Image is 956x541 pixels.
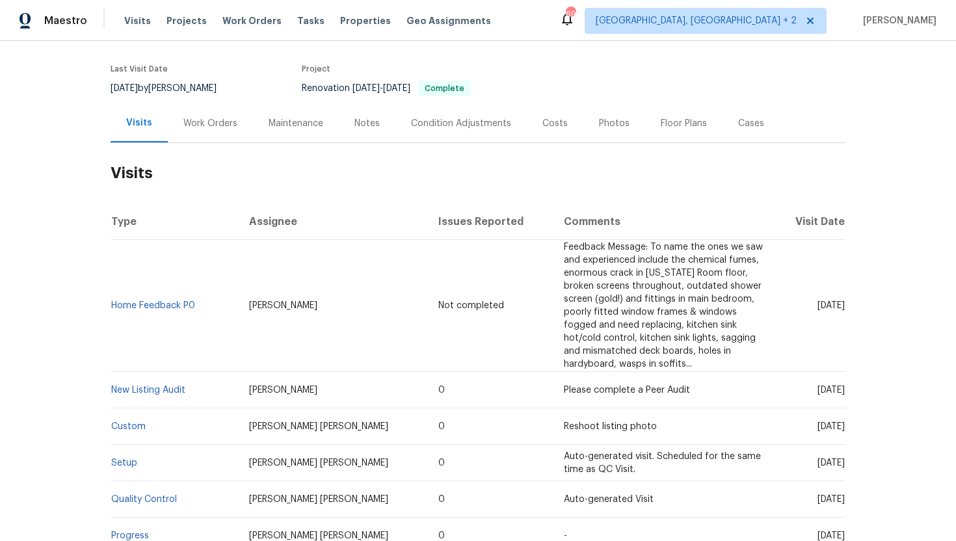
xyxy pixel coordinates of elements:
div: Photos [599,117,630,130]
span: 0 [438,422,445,431]
span: [DATE] [817,495,845,504]
span: [PERSON_NAME] [858,14,936,27]
span: Feedback Message: To name the ones we saw and experienced include the chemical fumes, enormous cr... [564,243,763,369]
span: [DATE] [817,531,845,540]
span: [DATE] [352,84,380,93]
span: Renovation [302,84,471,93]
th: Type [111,204,239,240]
span: 0 [438,458,445,468]
span: [DATE] [817,458,845,468]
span: [PERSON_NAME] [PERSON_NAME] [249,495,388,504]
div: Visits [126,116,152,129]
span: Auto-generated visit. Scheduled for the same time as QC Visit. [564,452,761,474]
span: Project [302,65,330,73]
span: [DATE] [817,301,845,310]
span: 0 [438,531,445,540]
a: Quality Control [111,495,177,504]
span: Work Orders [222,14,282,27]
span: [PERSON_NAME] [249,386,317,395]
a: Progress [111,531,149,540]
div: Condition Adjustments [411,117,511,130]
span: [PERSON_NAME] [249,301,317,310]
span: - [564,531,567,540]
span: [GEOGRAPHIC_DATA], [GEOGRAPHIC_DATA] + 2 [596,14,797,27]
span: [DATE] [111,84,138,93]
span: Last Visit Date [111,65,168,73]
div: Notes [354,117,380,130]
th: Assignee [239,204,428,240]
div: by [PERSON_NAME] [111,81,232,96]
a: Setup [111,458,137,468]
span: Properties [340,14,391,27]
span: Reshoot listing photo [564,422,657,431]
th: Comments [553,204,774,240]
span: [DATE] [817,386,845,395]
span: [DATE] [383,84,410,93]
div: Maintenance [269,117,323,130]
a: New Listing Audit [111,386,185,395]
span: - [352,84,410,93]
span: 0 [438,386,445,395]
span: [PERSON_NAME] [PERSON_NAME] [249,531,388,540]
span: Not completed [438,301,504,310]
span: [PERSON_NAME] [PERSON_NAME] [249,422,388,431]
span: Complete [419,85,470,92]
div: 69 [566,8,575,21]
span: 0 [438,495,445,504]
div: Floor Plans [661,117,707,130]
div: Cases [738,117,764,130]
span: Auto-generated Visit [564,495,654,504]
span: Maestro [44,14,87,27]
div: Work Orders [183,117,237,130]
span: Tasks [297,16,325,25]
span: Please complete a Peer Audit [564,386,690,395]
div: Costs [542,117,568,130]
span: Geo Assignments [406,14,491,27]
span: [PERSON_NAME] [PERSON_NAME] [249,458,388,468]
h2: Visits [111,143,845,204]
a: Custom [111,422,146,431]
a: Home Feedback P0 [111,301,195,310]
th: Visit Date [774,204,845,240]
span: Projects [166,14,207,27]
th: Issues Reported [428,204,553,240]
span: Visits [124,14,151,27]
span: [DATE] [817,422,845,431]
